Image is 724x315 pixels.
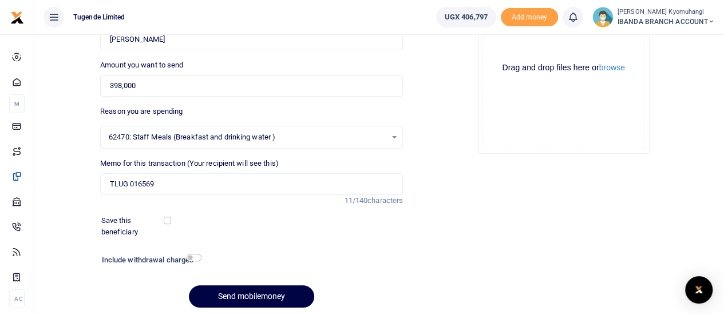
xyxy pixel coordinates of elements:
label: Reason you are spending [100,106,183,117]
a: Add money [501,12,558,21]
h6: Include withdrawal charges [102,256,196,265]
div: Drag and drop files here or [483,62,644,73]
input: Loading name... [100,29,403,50]
a: UGX 406,797 [436,7,496,27]
label: Amount you want to send [100,59,183,71]
img: profile-user [592,7,613,27]
label: Save this beneficiary [101,215,166,237]
button: Send mobilemoney [189,285,314,308]
li: Ac [9,289,25,308]
a: profile-user [PERSON_NAME] Kyomuhangi IBANDA BRANCH ACCOUNT [592,7,715,27]
img: logo-small [10,11,24,25]
input: Enter extra information [100,173,403,195]
span: 11/140 [344,196,367,205]
span: Tugende Limited [69,12,130,22]
span: 62470: Staff Meals (Breakfast and drinking water ) [109,131,386,143]
button: browse [599,63,625,71]
a: logo-small logo-large logo-large [10,13,24,21]
span: characters [367,196,403,205]
span: Add money [501,8,558,27]
li: Wallet ballance [432,7,501,27]
div: Open Intercom Messenger [685,276,713,304]
input: UGX [100,75,403,97]
li: M [9,94,25,113]
small: [PERSON_NAME] Kyomuhangi [618,7,715,17]
label: Memo for this transaction (Your recipient will see this) [100,158,279,169]
li: Toup your wallet [501,8,558,27]
span: UGX 406,797 [445,11,488,23]
span: IBANDA BRANCH ACCOUNT [618,17,715,27]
